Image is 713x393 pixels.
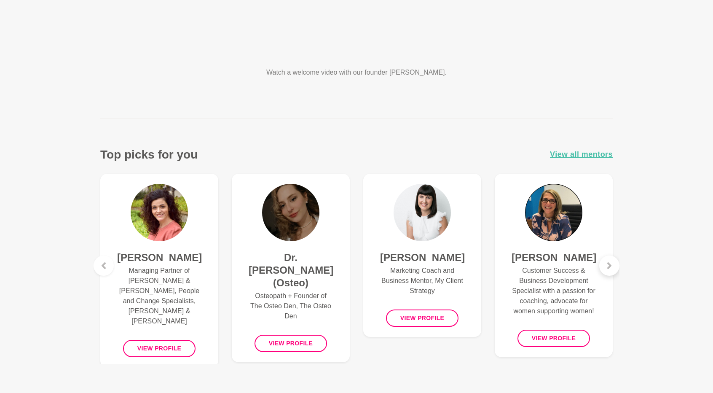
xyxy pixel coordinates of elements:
[100,147,198,162] h3: Top picks for you
[525,184,582,241] img: Kate Vertsonis
[380,266,464,296] p: Marketing Coach and Business Mentor, My Client Strategy
[235,67,478,78] p: Watch a welcome video with our founder [PERSON_NAME].
[386,310,459,327] button: View profile
[100,174,218,367] a: Amber Stidham[PERSON_NAME]Managing Partner of [PERSON_NAME] & [PERSON_NAME], People and Change Sp...
[517,330,590,347] button: View profile
[123,340,196,357] button: View profile
[512,251,596,264] h4: [PERSON_NAME]
[232,174,350,362] a: Dr. Anastasiya Ovechkin (Osteo)Dr. [PERSON_NAME] (Osteo)Osteopath + Founder of The Osteo Den, The...
[394,184,451,241] img: Hayley Robertson
[512,266,596,316] p: Customer Success & Business Development Specialist with a passion for coaching, advocate for wome...
[131,184,188,241] img: Amber Stidham
[495,174,613,357] a: Kate Vertsonis[PERSON_NAME]Customer Success & Business Development Specialist with a passion for ...
[117,266,201,326] p: Managing Partner of [PERSON_NAME] & [PERSON_NAME], People and Change Specialists, [PERSON_NAME] &...
[550,148,613,161] a: View all mentors
[380,251,464,264] h4: [PERSON_NAME]
[363,174,481,337] a: Hayley Robertson[PERSON_NAME]Marketing Coach and Business Mentor, My Client StrategyView profile
[249,251,333,289] h4: Dr. [PERSON_NAME] (Osteo)
[262,184,319,241] img: Dr. Anastasiya Ovechkin (Osteo)
[255,335,327,352] button: View profile
[249,291,333,321] p: Osteopath + Founder of The Osteo Den, The Osteo Den
[117,251,201,264] h4: [PERSON_NAME]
